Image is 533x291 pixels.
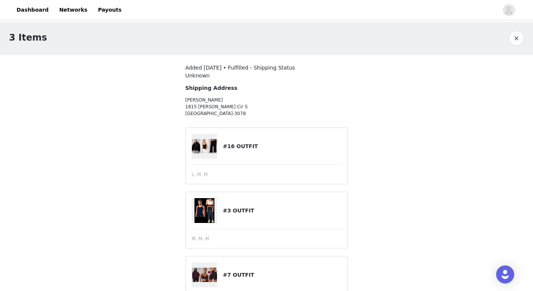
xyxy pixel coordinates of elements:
[185,97,307,117] p: [PERSON_NAME] 1815 [PERSON_NAME] Cir S [GEOGRAPHIC_DATA]-3078
[55,2,92,18] a: Networks
[192,139,217,153] img: #16 OUTFIT
[185,84,307,92] h4: Shipping Address
[496,265,514,283] div: Open Intercom Messenger
[93,2,126,18] a: Payouts
[12,2,53,18] a: Dashboard
[192,235,209,242] span: M, M, M
[192,268,217,282] img: #7 OUTFIT
[185,65,295,79] span: Added [DATE] • Fulfilled - Shipping Status Unknown
[192,171,208,178] span: L, M, M
[223,207,341,215] h4: #3 OUTFIT
[223,142,341,150] h4: #16 OUTFIT
[9,31,47,44] h1: 3 Items
[223,271,341,279] h4: #7 OUTFIT
[194,198,214,223] img: #3 OUTFIT
[505,4,512,16] div: avatar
